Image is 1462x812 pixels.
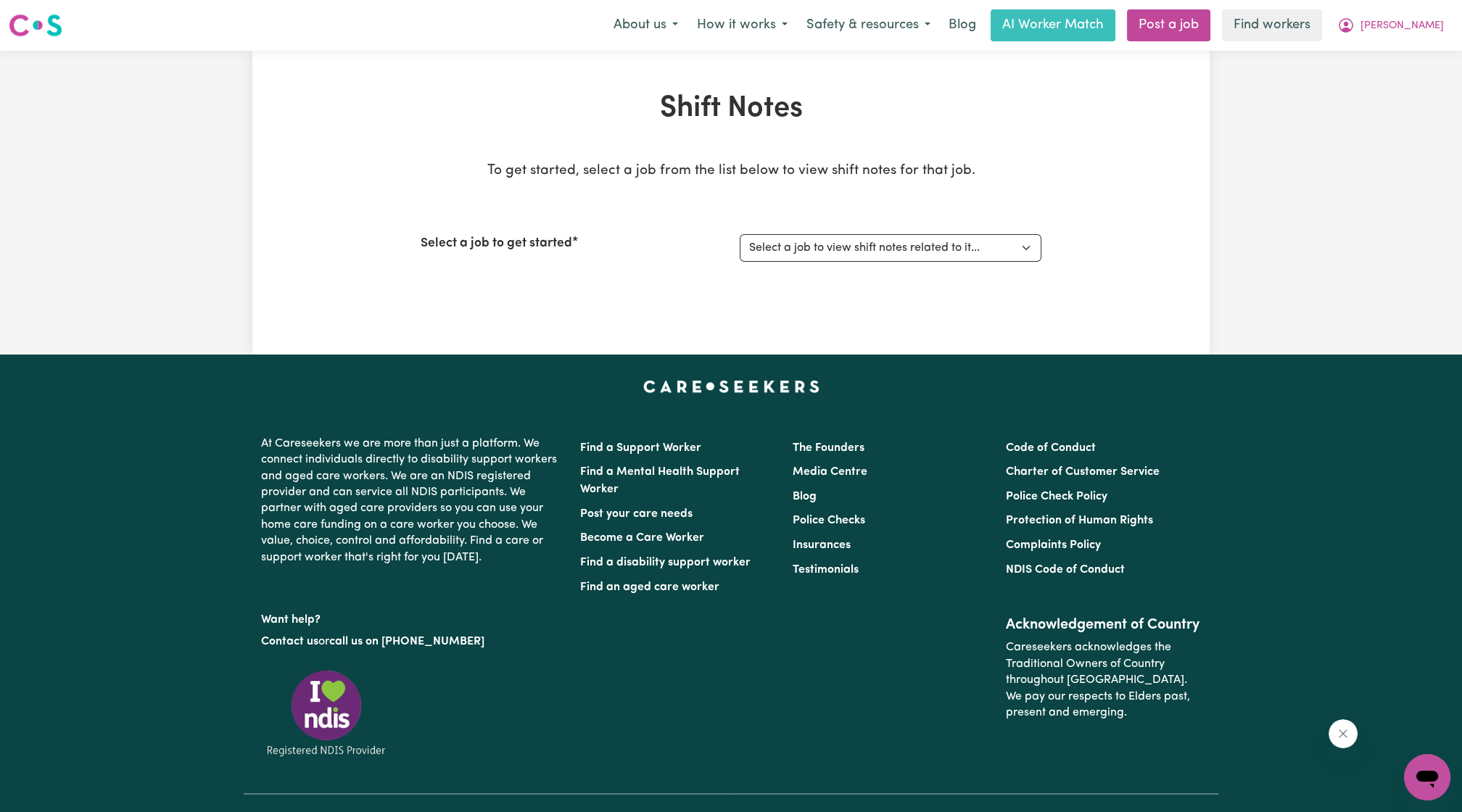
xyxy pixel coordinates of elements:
[643,381,819,392] a: Careseekers home page
[1222,9,1322,41] a: Find workers
[580,532,704,544] a: Become a Care Worker
[793,539,851,551] a: Insurances
[1006,491,1107,502] a: Police Check Policy
[797,10,940,41] button: Safety & resources
[261,606,563,628] p: Want help?
[1006,634,1201,726] p: Careseekers acknowledges the Traditional Owners of Country throughout [GEOGRAPHIC_DATA]. We pay o...
[9,10,88,22] span: Need any help?
[991,9,1115,41] a: AI Worker Match
[793,442,864,454] a: The Founders
[580,581,719,593] a: Find an aged care worker
[580,466,740,495] a: Find a Mental Health Support Worker
[687,10,797,41] button: How it works
[793,466,867,478] a: Media Centre
[1006,442,1096,454] a: Code of Conduct
[1329,719,1358,748] iframe: Close message
[261,668,392,758] img: Registered NDIS provider
[421,161,1041,182] p: To get started, select a job from the list below to view shift notes for that job.
[1328,10,1453,41] button: My Account
[1127,9,1210,41] a: Post a job
[793,491,817,502] a: Blog
[421,91,1041,126] h1: Shift Notes
[1006,616,1201,634] h2: Acknowledgement of Country
[1404,754,1450,800] iframe: Button to launch messaging window
[9,12,62,38] img: Careseekers logo
[1006,466,1160,478] a: Charter of Customer Service
[580,557,751,568] a: Find a disability support worker
[329,636,484,647] a: call us on [PHONE_NUMBER]
[1360,18,1444,34] span: [PERSON_NAME]
[421,234,572,253] label: Select a job to get started
[261,430,563,571] p: At Careseekers we are more than just a platform. We connect individuals directly to disability su...
[1006,515,1153,526] a: Protection of Human Rights
[793,564,859,576] a: Testimonials
[1006,564,1125,576] a: NDIS Code of Conduct
[580,508,693,520] a: Post your care needs
[261,628,563,655] p: or
[261,636,318,647] a: Contact us
[1006,539,1101,551] a: Complaints Policy
[580,442,701,454] a: Find a Support Worker
[9,9,62,42] a: Careseekers logo
[793,515,865,526] a: Police Checks
[604,10,687,41] button: About us
[940,9,985,41] a: Blog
